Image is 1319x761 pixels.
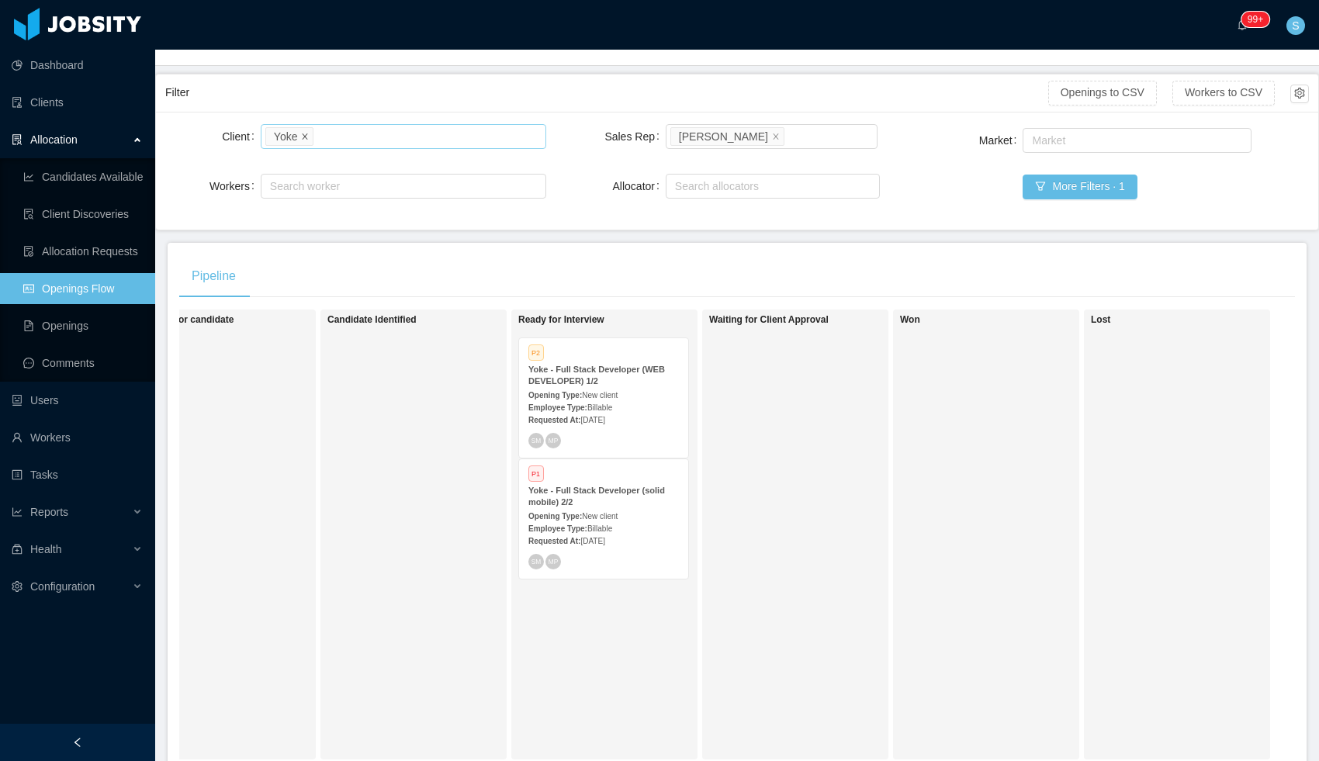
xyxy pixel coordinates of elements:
[12,507,23,517] i: icon: line-chart
[274,128,298,145] div: Yoke
[30,580,95,593] span: Configuration
[528,537,580,545] strong: Requested At:
[531,437,541,444] span: SM
[23,199,143,230] a: icon: file-searchClient Discoveries
[1237,19,1248,30] i: icon: bell
[1241,12,1269,27] sup: 1554
[23,236,143,267] a: icon: file-doneAllocation Requests
[317,127,325,146] input: Client
[679,128,768,145] div: [PERSON_NAME]
[549,558,558,565] span: MP
[12,87,143,118] a: icon: auditClients
[1032,133,1235,148] div: Market
[613,180,666,192] label: Allocator
[30,506,68,518] span: Reports
[582,512,618,521] span: New client
[528,365,665,386] strong: Yoke - Full Stack Developer (WEB DEVELOPER) 1/2
[12,50,143,81] a: icon: pie-chartDashboard
[587,524,612,533] span: Billable
[12,459,143,490] a: icon: profileTasks
[772,132,780,141] i: icon: close
[528,403,587,412] strong: Employee Type:
[709,314,926,326] h1: Waiting for Client Approval
[900,314,1117,326] h1: Won
[549,437,558,444] span: MP
[30,543,61,555] span: Health
[528,524,587,533] strong: Employee Type:
[604,130,665,143] label: Sales Rep
[265,177,274,195] input: Workers
[222,130,261,143] label: Client
[580,537,604,545] span: [DATE]
[518,314,736,326] h1: Ready for Interview
[528,344,544,361] span: P2
[1290,85,1309,103] button: icon: setting
[1027,131,1036,150] input: Market
[12,134,23,145] i: icon: solution
[327,314,545,326] h1: Candidate Identified
[670,177,679,195] input: Allocator
[1023,175,1137,199] button: icon: filterMore Filters · 1
[265,127,314,146] li: Yoke
[528,465,544,482] span: P1
[23,161,143,192] a: icon: line-chartCandidates Available
[528,416,580,424] strong: Requested At:
[23,310,143,341] a: icon: file-textOpenings
[528,486,665,507] strong: Yoke - Full Stack Developer (solid mobile) 2/2
[165,78,1048,107] div: Filter
[12,544,23,555] i: icon: medicine-box
[137,314,354,326] h1: Looking for candidate
[528,512,582,521] strong: Opening Type:
[179,254,248,298] div: Pipeline
[12,385,143,416] a: icon: robotUsers
[23,348,143,379] a: icon: messageComments
[979,134,1023,147] label: Market
[12,581,23,592] i: icon: setting
[209,180,261,192] label: Workers
[582,391,618,400] span: New client
[30,133,78,146] span: Allocation
[1292,16,1299,35] span: S
[12,422,143,453] a: icon: userWorkers
[1091,314,1308,326] h1: Lost
[23,273,143,304] a: icon: idcardOpenings Flow
[301,132,309,141] i: icon: close
[670,127,784,146] li: Santiago Mino
[531,558,541,565] span: SM
[1172,81,1275,106] button: Workers to CSV
[270,178,523,194] div: Search worker
[788,127,796,146] input: Sales Rep
[528,391,582,400] strong: Opening Type:
[587,403,612,412] span: Billable
[675,178,864,194] div: Search allocators
[1048,81,1157,106] button: Openings to CSV
[580,416,604,424] span: [DATE]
